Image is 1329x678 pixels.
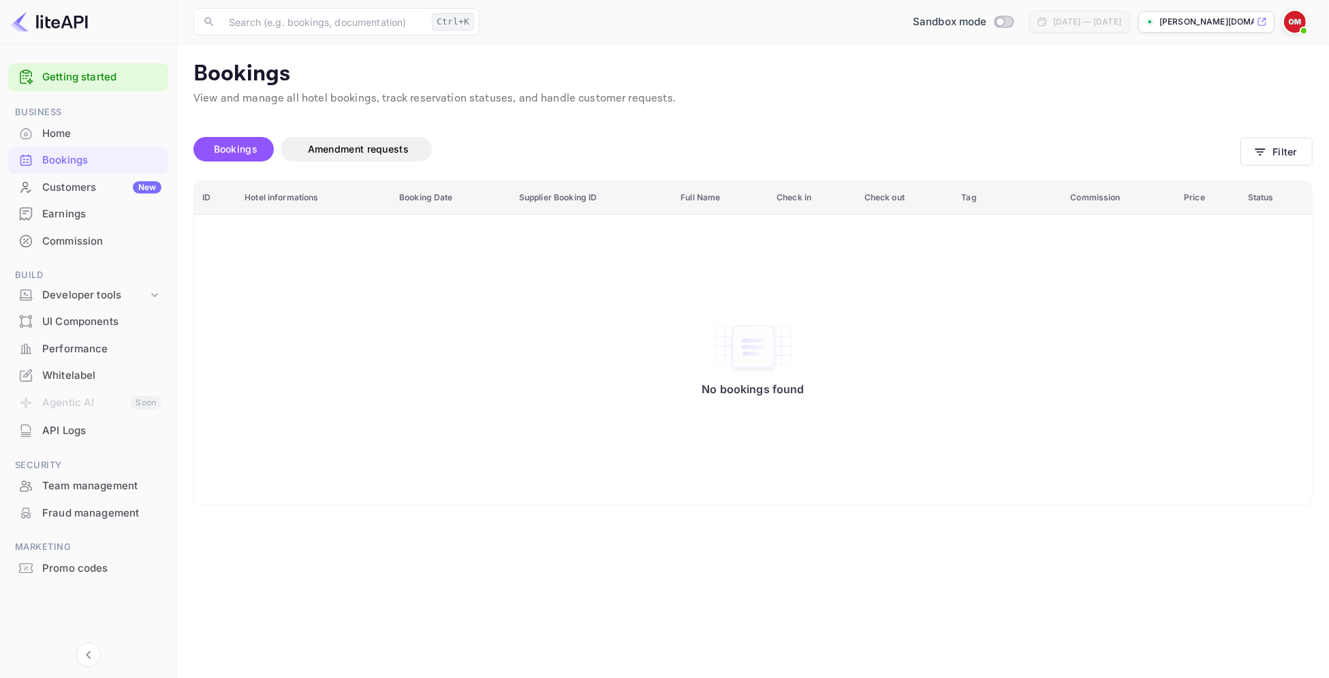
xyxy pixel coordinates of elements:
div: New [133,181,161,194]
th: Check out [856,181,954,215]
div: Whitelabel [42,368,161,384]
a: UI Components [8,309,168,334]
a: API Logs [8,418,168,443]
th: Tag [953,181,1062,215]
a: Earnings [8,201,168,226]
div: Whitelabel [8,363,168,389]
div: Team management [42,478,161,494]
a: Home [8,121,168,146]
table: booking table [194,181,1312,505]
div: API Logs [8,418,168,444]
div: API Logs [42,423,161,439]
div: Developer tools [42,288,148,303]
a: Bookings [8,147,168,172]
a: Promo codes [8,555,168,581]
img: Oliver Mendez [1284,11,1306,33]
p: [PERSON_NAME][DOMAIN_NAME]... [1159,16,1254,28]
th: Check in [768,181,856,215]
span: Amendment requests [308,143,409,155]
a: Getting started [42,70,161,85]
div: Bookings [8,147,168,174]
span: Business [8,105,168,120]
p: Bookings [193,61,1313,88]
div: Commission [42,234,161,249]
div: Bookings [42,153,161,168]
div: Commission [8,228,168,255]
div: Performance [8,336,168,363]
button: Collapse navigation [76,643,101,667]
th: Supplier Booking ID [511,181,672,215]
th: Commission [1062,181,1176,215]
div: Ctrl+K [432,13,474,31]
th: ID [194,181,236,215]
div: UI Components [8,309,168,335]
span: Marketing [8,540,168,555]
a: Team management [8,473,168,498]
div: Home [42,126,161,142]
span: Security [8,458,168,473]
div: Fraud management [8,500,168,527]
th: Full Name [672,181,768,215]
div: CustomersNew [8,174,168,201]
div: Home [8,121,168,147]
div: UI Components [42,314,161,330]
button: Filter [1240,138,1313,166]
div: account-settings tabs [193,137,1240,161]
p: View and manage all hotel bookings, track reservation statuses, and handle customer requests. [193,91,1313,107]
a: Fraud management [8,500,168,525]
a: Performance [8,336,168,361]
div: Team management [8,473,168,499]
p: No bookings found [702,382,804,396]
input: Search (e.g. bookings, documentation) [221,8,426,35]
div: Earnings [42,206,161,222]
a: CustomersNew [8,174,168,200]
div: Performance [42,341,161,357]
div: Earnings [8,201,168,228]
div: Customers [42,180,161,196]
div: Getting started [8,63,168,91]
a: Whitelabel [8,363,168,388]
img: LiteAPI logo [11,11,88,33]
img: No bookings found [713,318,794,375]
th: Price [1176,181,1240,215]
th: Status [1240,181,1312,215]
span: Sandbox mode [913,14,987,30]
span: Bookings [214,143,257,155]
div: [DATE] — [DATE] [1053,16,1121,28]
div: Promo codes [8,555,168,582]
div: Fraud management [42,506,161,521]
div: Promo codes [42,561,161,576]
th: Hotel informations [236,181,391,215]
div: Switch to Production mode [907,14,1018,30]
span: Build [8,268,168,283]
th: Booking Date [391,181,511,215]
a: Commission [8,228,168,253]
div: Developer tools [8,283,168,307]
